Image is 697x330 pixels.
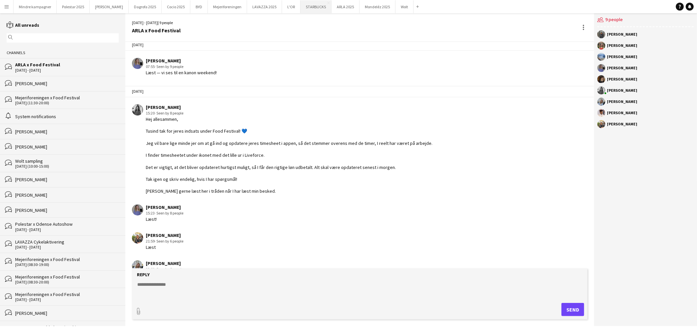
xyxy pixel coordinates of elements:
div: Polestar x Odense Autoshow [15,221,119,227]
div: Hej allesammen, Tusind tak for jeres indsats under Food Festival! 💙 Jeg vil bare lige minde jer o... [146,116,432,194]
button: Dagrofa 2025 [129,0,162,13]
div: [DATE] [125,86,594,97]
button: Mejeriforeningen [208,0,247,13]
div: [PERSON_NAME] [607,44,637,48]
div: [DATE] (08:30-19:00) [15,262,119,267]
div: [PERSON_NAME] [607,88,637,92]
span: · Seen by 8 people [155,211,183,215]
div: 9 people [597,13,694,27]
span: · Seen by 8 people [155,111,183,115]
div: 21:59 [146,238,183,244]
button: LAVAZZA 2025 [247,0,282,13]
button: ARLA 2025 [332,0,360,13]
div: [PERSON_NAME] [607,122,637,126]
div: [PERSON_NAME] [146,204,183,210]
div: 07:55 [146,64,217,70]
div: [DATE] - [DATE] [15,297,119,302]
div: [DATE] - [DATE] [15,227,119,232]
div: [DATE] (10:00-15:00) [15,164,119,169]
button: Cocio 2025 [162,0,190,13]
div: Læst — vi ses til en kanon weekend! [146,70,217,76]
div: Mejeriforeningen x Food Festival [15,95,119,101]
div: System notifications [15,114,119,119]
div: [PERSON_NAME] [146,232,183,238]
div: [PERSON_NAME] [15,129,119,135]
div: [DATE] - [DATE] [15,68,119,73]
span: · Seen by 6 people [155,239,183,244]
div: 15:20 [146,110,432,116]
button: Send [561,303,584,316]
div: Læst [146,244,183,250]
div: [DATE] [125,39,594,50]
div: [PERSON_NAME] [15,81,119,86]
a: All unreads [7,22,39,28]
div: [PERSON_NAME] [146,58,217,64]
div: [DATE] - [DATE] | 9 people [132,20,181,26]
label: Reply [137,272,150,278]
div: [DATE] (08:30-20:00) [15,280,119,284]
button: [PERSON_NAME] [90,0,129,13]
span: · Seen by 9 people [155,64,183,69]
div: [PERSON_NAME] [15,192,119,198]
button: Wolt [396,0,414,13]
button: BYD [190,0,208,13]
button: L'OR [282,0,301,13]
div: Mejeriforeningen x Food Festival [15,274,119,280]
div: LAVAZZA Cykelaktivering [15,239,119,245]
button: Mondeléz 2025 [360,0,396,13]
div: [PERSON_NAME] [15,144,119,150]
div: [PERSON_NAME] [15,207,119,213]
div: [PERSON_NAME] [607,55,637,59]
div: [DATE] (11:30-20:00) [15,101,119,105]
div: Mejeriforeningen x Food Festival [15,291,119,297]
button: Polestar 2025 [57,0,90,13]
div: ARLA x Food Festival [15,62,119,68]
div: [DATE] - [DATE] [15,245,119,249]
div: [PERSON_NAME] [607,32,637,36]
div: [PERSON_NAME] [15,310,119,316]
button: Mindre kampagner [14,0,57,13]
div: 15:23 [146,210,183,216]
div: [PERSON_NAME] [607,66,637,70]
div: Wolt sampling [15,158,119,164]
span: · Seen by 6 people [155,267,183,272]
div: [PERSON_NAME] [607,111,637,115]
div: [PERSON_NAME] [15,177,119,182]
div: Læst! [146,216,183,222]
div: [PERSON_NAME] [146,260,183,266]
button: STARBUCKS [301,0,332,13]
div: Mejeriforeningen x Food Festival [15,256,119,262]
div: [PERSON_NAME] [146,104,432,110]
div: [PERSON_NAME] [607,77,637,81]
div: ARLA x Food Festival [132,27,181,33]
div: [PERSON_NAME] [607,100,637,104]
div: 22:01 [146,266,183,272]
